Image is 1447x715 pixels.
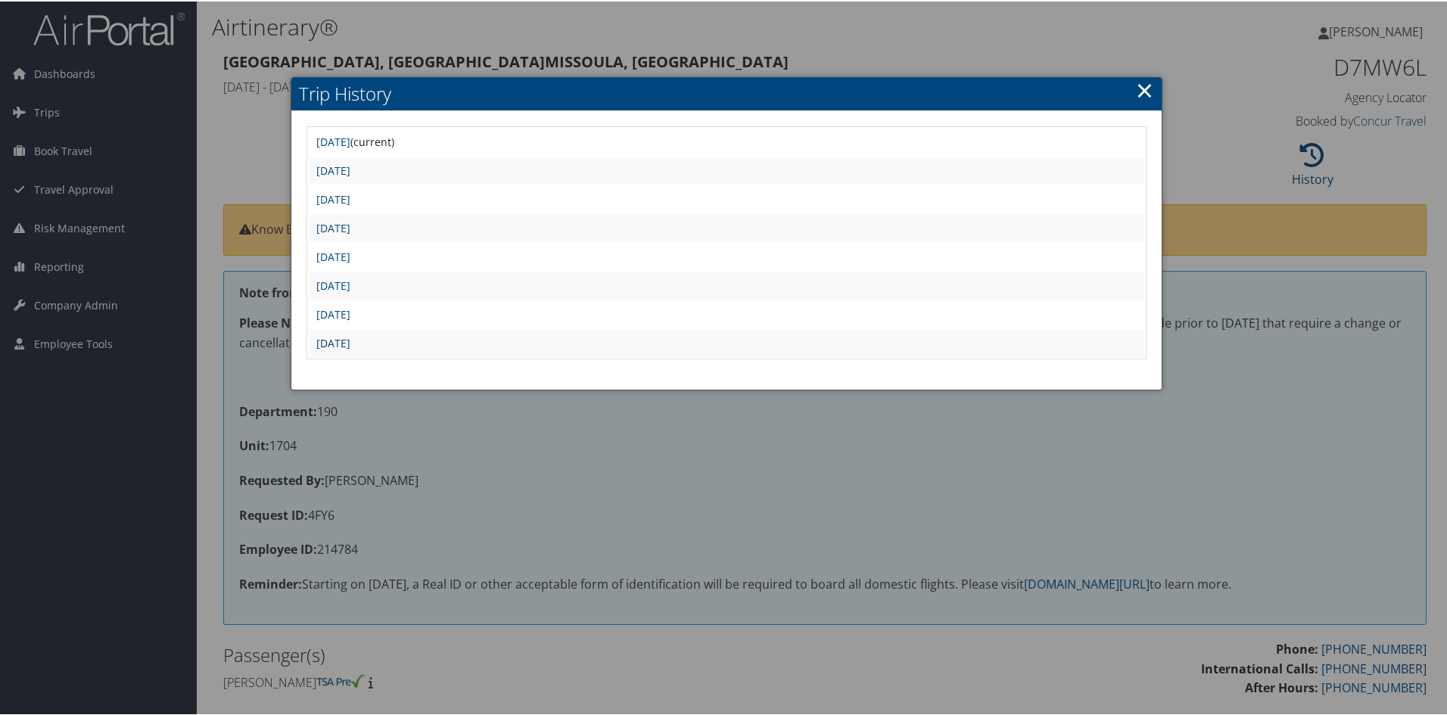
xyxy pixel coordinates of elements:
td: (current) [309,127,1144,154]
a: [DATE] [316,306,350,320]
a: [DATE] [316,277,350,291]
a: [DATE] [316,219,350,234]
a: [DATE] [316,162,350,176]
h2: Trip History [291,76,1162,109]
a: × [1136,73,1153,104]
a: [DATE] [316,334,350,349]
a: [DATE] [316,191,350,205]
a: [DATE] [316,248,350,263]
a: [DATE] [316,133,350,148]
